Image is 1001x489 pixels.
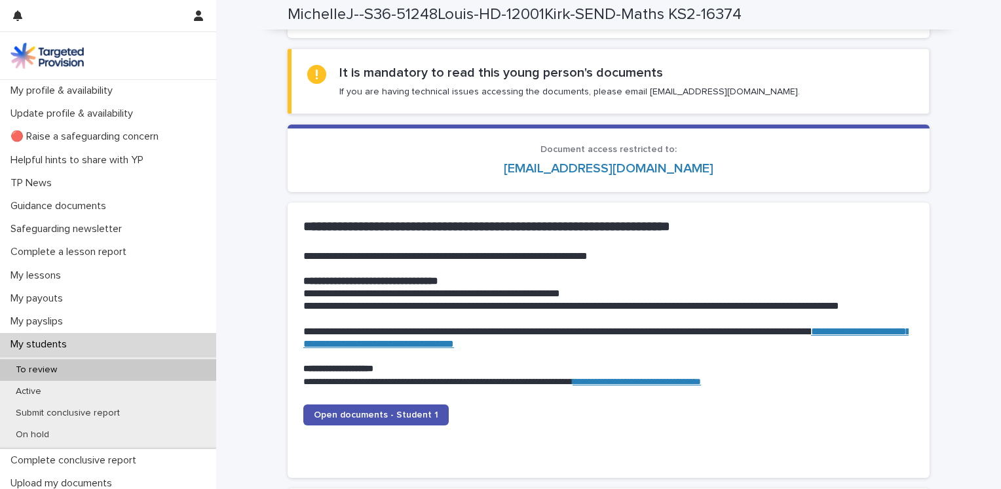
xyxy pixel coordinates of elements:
[5,454,147,467] p: Complete conclusive report
[5,386,52,397] p: Active
[5,246,137,258] p: Complete a lesson report
[5,177,62,189] p: TP News
[5,200,117,212] p: Guidance documents
[5,315,73,328] p: My payslips
[303,404,449,425] a: Open documents - Student 1
[5,429,60,440] p: On hold
[5,408,130,419] p: Submit conclusive report
[5,269,71,282] p: My lessons
[5,292,73,305] p: My payouts
[5,130,169,143] p: 🔴 Raise a safeguarding concern
[339,65,663,81] h2: It is mandatory to read this young person's documents
[10,43,84,69] img: M5nRWzHhSzIhMunXDL62
[5,85,123,97] p: My profile & availability
[540,145,677,154] span: Document access restricted to:
[504,162,713,175] a: [EMAIL_ADDRESS][DOMAIN_NAME]
[5,364,67,376] p: To review
[5,338,77,351] p: My students
[5,154,154,166] p: Helpful hints to share with YP
[5,108,143,120] p: Update profile & availability
[288,5,742,24] h2: MichelleJ--S36-51248Louis-HD-12001Kirk-SEND-Maths KS2-16374
[5,223,132,235] p: Safeguarding newsletter
[314,410,438,420] span: Open documents - Student 1
[339,86,800,98] p: If you are having technical issues accessing the documents, please email [EMAIL_ADDRESS][DOMAIN_N...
